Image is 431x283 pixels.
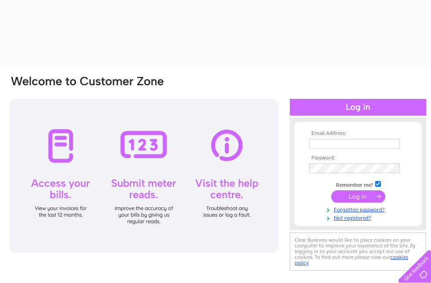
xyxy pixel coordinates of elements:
[290,232,426,271] div: Clear Business would like to place cookies on your computer to improve your experience of the sit...
[307,131,409,137] th: Email Address:
[309,205,409,213] a: Forgotten password?
[307,180,409,189] td: Remember me?
[307,155,409,161] th: Password:
[295,254,408,266] a: cookies policy
[331,190,385,203] input: Submit
[309,213,409,221] a: Not registered?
